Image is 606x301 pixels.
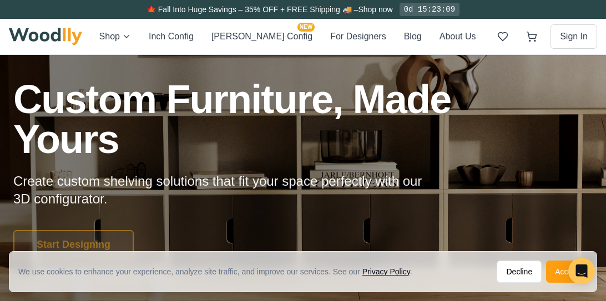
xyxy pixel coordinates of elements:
p: Create custom shelving solutions that fit your space perfectly with our 3D configurator. [13,172,440,208]
img: Woodlly [9,28,82,45]
button: Accept [546,261,588,283]
button: Sign In [551,24,597,49]
div: We use cookies to enhance your experience, analyze site traffic, and improve our services. See our . [18,266,421,277]
button: [PERSON_NAME] ConfigNEW [211,29,312,44]
a: Shop now [358,5,392,14]
button: About Us [440,29,476,44]
button: For Designers [330,29,386,44]
span: NEW [297,23,315,32]
h1: Custom Furniture, Made Yours [13,79,511,159]
a: Privacy Policy [362,267,410,276]
div: Open Intercom Messenger [568,258,595,284]
span: 🍁 Fall Into Huge Savings – 35% OFF + FREE Shipping 🚚 – [147,5,358,14]
button: Blog [404,29,422,44]
button: Decline [497,261,542,283]
button: Shop [99,29,131,44]
button: Inch Config [149,29,194,44]
div: 0d 15:23:09 [400,3,459,16]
